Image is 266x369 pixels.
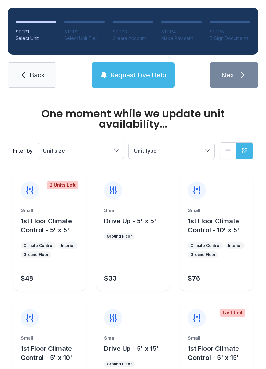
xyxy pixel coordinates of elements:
[188,216,250,235] button: 1st Floor Climate Control - 10' x 5'
[104,216,156,225] button: Drive Up - 5' x 5'
[104,335,162,341] div: Small
[188,344,250,362] button: 1st Floor Climate Control - 5' x 15'
[21,345,72,362] span: 1st Floor Climate Control - 5' x 10'
[188,335,245,341] div: Small
[188,274,200,283] div: $76
[64,35,105,42] div: Select Unit Tier
[23,252,49,257] div: Ground Floor
[47,181,78,189] div: 2 Units Left
[104,344,159,353] button: Drive Up - 5' x 15'
[113,29,153,35] div: STEP 3
[188,217,239,234] span: 1st Floor Climate Control - 10' x 5'
[188,345,239,362] span: 1st Floor Climate Control - 5' x 15'
[30,70,45,80] span: Back
[21,335,78,341] div: Small
[23,243,53,248] div: Climate Control
[64,29,105,35] div: STEP 2
[104,274,117,283] div: $33
[161,29,202,35] div: STEP 4
[16,29,56,35] div: STEP 1
[13,108,253,129] div: One moment while we update unit availability...
[104,217,156,225] span: Drive Up - 5' x 5'
[21,216,83,235] button: 1st Floor Climate Control - 5' x 5'
[161,35,202,42] div: Make Payment
[13,147,33,155] div: Filter by
[21,274,33,283] div: $48
[107,234,132,239] div: Ground Floor
[43,147,65,154] span: Unit size
[129,143,214,159] button: Unit type
[104,207,162,214] div: Small
[110,70,166,80] span: Request Live Help
[221,70,236,80] span: Next
[228,243,242,248] div: Interior
[104,345,159,352] span: Drive Up - 5' x 15'
[210,29,250,35] div: STEP 5
[188,207,245,214] div: Small
[61,243,75,248] div: Interior
[190,243,220,248] div: Climate Control
[21,217,72,234] span: 1st Floor Climate Control - 5' x 5'
[113,35,153,42] div: Create Account
[16,35,56,42] div: Select Unit
[134,147,157,154] span: Unit type
[220,309,245,317] div: Last Unit
[107,362,132,367] div: Ground Floor
[38,143,124,159] button: Unit size
[21,207,78,214] div: Small
[190,252,216,257] div: Ground Floor
[210,35,250,42] div: E-Sign Documents
[21,344,83,362] button: 1st Floor Climate Control - 5' x 10'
